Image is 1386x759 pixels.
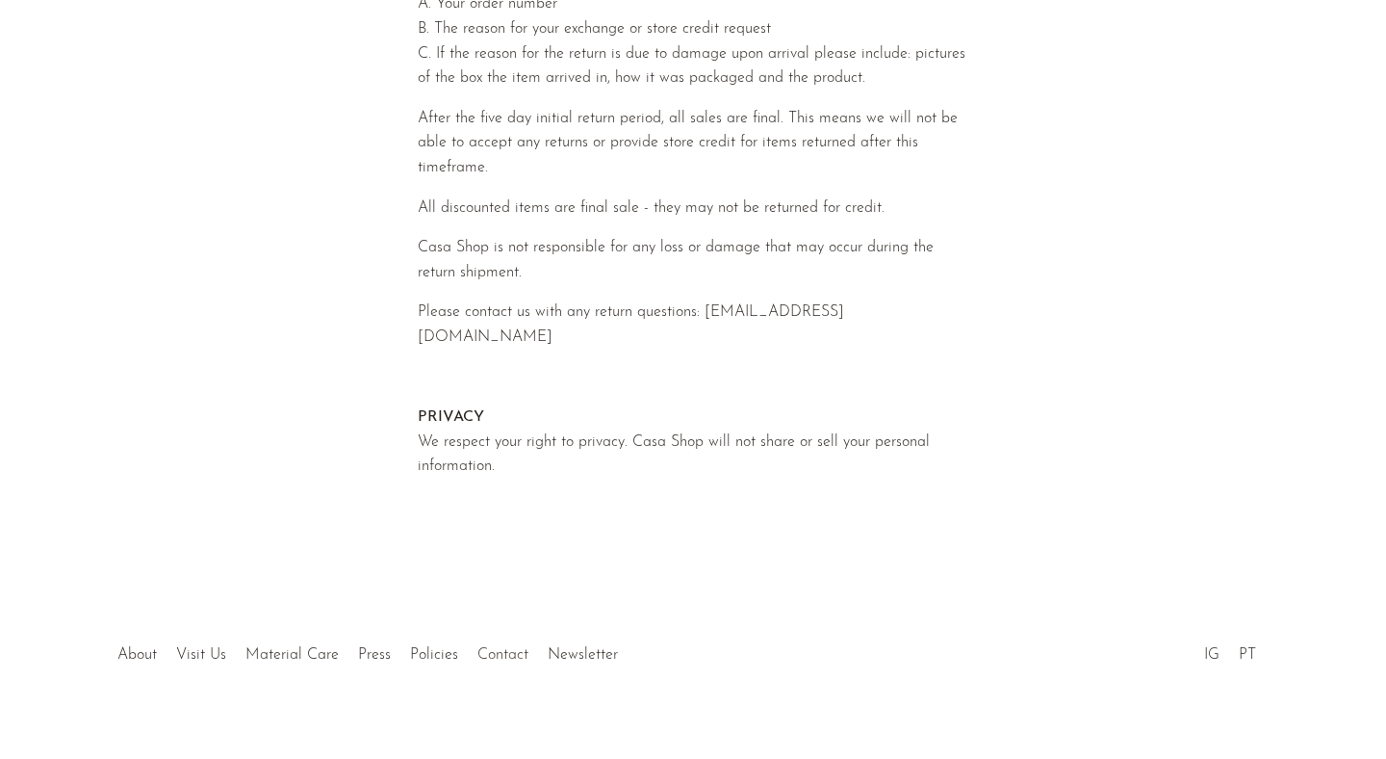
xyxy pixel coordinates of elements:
[117,647,157,663] a: About
[418,196,968,222] p: All discounted items are final sale - they may not be returned for credit.
[477,647,528,663] a: Contact
[1239,647,1256,663] a: PT
[108,632,628,668] ul: Quick links
[410,647,458,663] a: Policies
[418,107,968,181] p: After the five day initial return period, all sales are final. This means we will not be able to ...
[358,647,391,663] a: Press
[245,647,339,663] a: Material Care
[1194,632,1266,668] ul: Social Medias
[1204,647,1219,663] a: IG
[418,236,968,285] p: Casa Shop is not responsible for any loss or damage that may occur during the return shipment.
[418,406,968,480] p: We respect your right to privacy. Casa Shop will not share or sell your personal information.
[418,409,484,425] strong: PRIVACY
[176,647,226,663] a: Visit Us
[418,301,968,350] p: Please contact us with any return questions: [EMAIL_ADDRESS][DOMAIN_NAME]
